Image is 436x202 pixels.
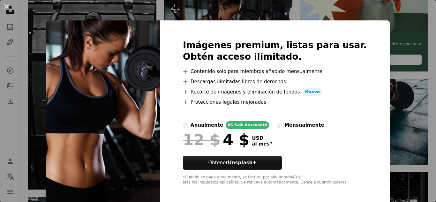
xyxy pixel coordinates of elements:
[252,141,272,147] span: al mes *
[277,123,282,128] input: mensualmente
[252,135,272,141] span: USD
[183,40,367,63] h2: Imágenes premium, listas para usar. Obtén acceso ilimitado.
[183,156,282,170] button: ObtenerUnsplash+
[191,121,223,129] div: anualmente
[183,123,188,128] input: anualmente66 %de descuento
[183,175,367,185] div: *Cuando se paga anualmente, se factura por adelantado 48 $ Más los impuestos aplicables. Se renue...
[183,98,367,106] li: Protecciones legales mejoradas
[183,88,367,96] li: Recorte de imágenes y eliminación de fondos
[183,131,220,148] span: 12 $
[284,121,324,129] div: mensualmente
[183,68,367,75] li: Contenido solo para miembros añadido mensualmente
[183,78,367,86] li: Descargas ilimitadas libres de derechos
[303,88,322,96] span: Nuevo
[226,121,269,129] div: 66 % de descuento
[228,160,257,166] strong: Unsplash+
[183,131,249,148] div: 4 $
